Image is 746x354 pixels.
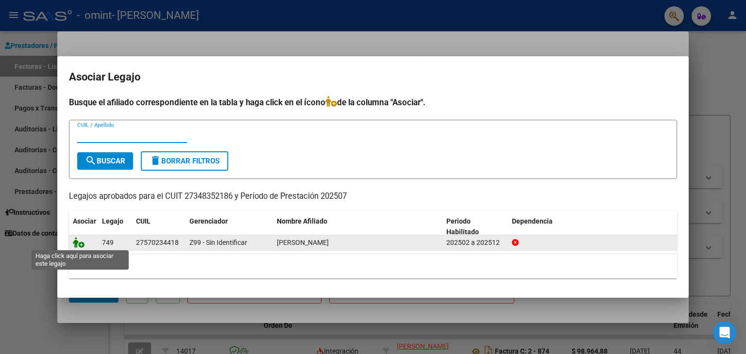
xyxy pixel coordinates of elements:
div: 202502 a 202512 [446,237,504,248]
span: Buscar [85,157,125,165]
mat-icon: search [85,155,97,166]
span: OSER AITANA CATALINA [277,239,329,246]
h4: Busque el afiliado correspondiente en la tabla y haga click en el ícono de la columna "Asociar". [69,96,677,109]
datatable-header-cell: Periodo Habilitado [442,211,508,243]
span: Borrar Filtros [150,157,220,165]
button: Borrar Filtros [141,151,228,171]
datatable-header-cell: Legajo [98,211,132,243]
datatable-header-cell: Dependencia [508,211,678,243]
span: Asociar [73,217,96,225]
h2: Asociar Legajo [69,68,677,86]
p: Legajos aprobados para el CUIT 27348352186 y Período de Prestación 202507 [69,191,677,203]
datatable-header-cell: Gerenciador [186,211,273,243]
span: Dependencia [512,217,553,225]
span: Legajo [102,217,123,225]
span: 749 [102,239,114,246]
button: Buscar [77,152,133,170]
span: Z99 - Sin Identificar [189,239,247,246]
mat-icon: delete [150,155,161,166]
iframe: Intercom live chat [713,321,736,344]
datatable-header-cell: Nombre Afiliado [273,211,442,243]
div: 27570234418 [136,237,179,248]
span: CUIL [136,217,151,225]
span: Gerenciador [189,217,228,225]
div: 1 registros [69,254,677,278]
datatable-header-cell: CUIL [132,211,186,243]
span: Nombre Afiliado [277,217,327,225]
datatable-header-cell: Asociar [69,211,98,243]
span: Periodo Habilitado [446,217,479,236]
